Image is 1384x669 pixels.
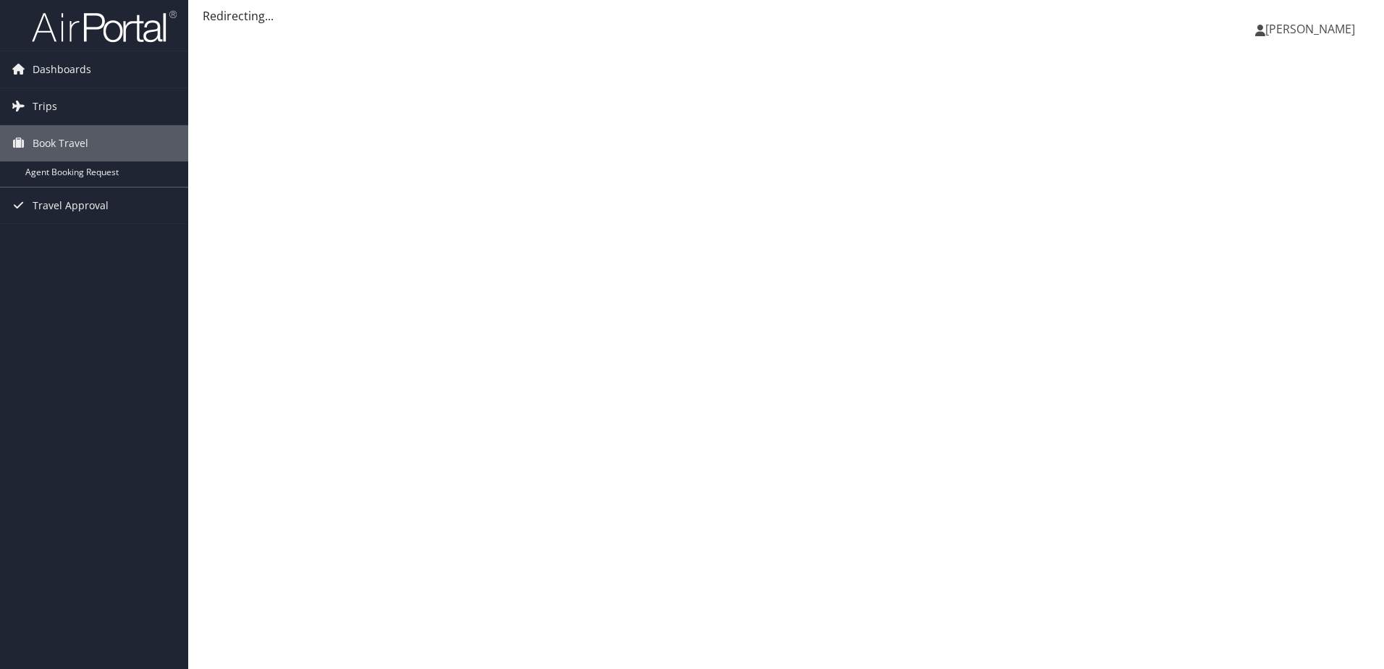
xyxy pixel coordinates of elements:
[33,88,57,125] span: Trips
[32,9,177,43] img: airportal-logo.png
[1255,7,1370,51] a: [PERSON_NAME]
[33,51,91,88] span: Dashboards
[33,188,109,224] span: Travel Approval
[203,7,1370,25] div: Redirecting...
[33,125,88,161] span: Book Travel
[1265,21,1355,37] span: [PERSON_NAME]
